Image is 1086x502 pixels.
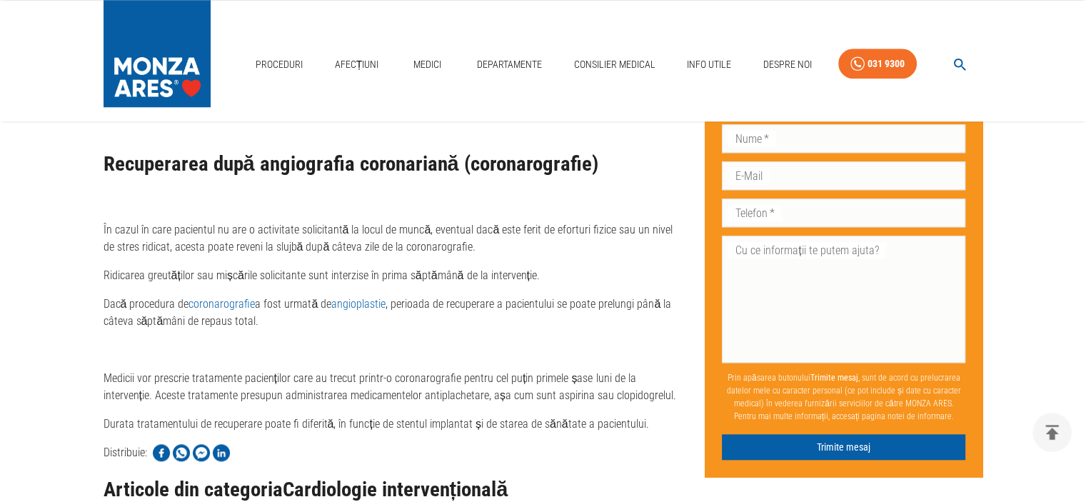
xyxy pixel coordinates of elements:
p: Distribuie: [104,444,147,461]
p: Medicii vor prescrie tratamente pacienților care au trecut printr-o coronarografie pentru cel puț... [104,370,683,404]
a: Medici [405,50,451,79]
img: Share on Facebook Messenger [193,444,210,461]
h2: Recuperarea după angiografia coronariană (coronarografie) [104,153,683,176]
a: Despre Noi [758,50,818,79]
img: Share on LinkedIn [213,444,230,461]
button: Trimite mesaj [722,434,965,461]
img: Share on Facebook [153,444,170,461]
h3: Articole din categoria Cardiologie intervențională [104,478,683,501]
a: Departamente [471,50,548,79]
a: coronarografie [188,297,255,311]
a: 031 9300 [838,49,917,79]
a: Afecțiuni [329,50,385,79]
b: Trimite mesaj [810,373,858,383]
img: Share on WhatsApp [173,444,190,461]
div: 031 9300 [868,55,905,73]
p: În cazul în care pacientul nu are o activitate solicitantă la locul de muncă, eventual dacă este ... [104,221,683,256]
p: Dacă procedura de a fost urmată de , perioada de recuperare a pacientului se poate prelungi până ... [104,296,683,330]
button: delete [1032,413,1072,452]
a: angioplastie [331,297,386,311]
p: Ridicarea greutăților sau mișcările solicitante sunt interzise în prima săptămână de la intervenție. [104,267,683,284]
p: Prin apăsarea butonului , sunt de acord cu prelucrarea datelor mele cu caracter personal (ce pot ... [722,366,965,428]
p: Durata tratamentului de recuperare poate fi diferită, în funcție de stentul implantat și de stare... [104,416,683,433]
a: Consilier Medical [568,50,660,79]
a: Proceduri [250,50,308,79]
a: Info Utile [681,50,737,79]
